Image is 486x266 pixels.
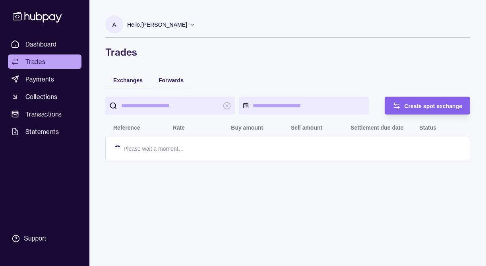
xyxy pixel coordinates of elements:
[8,107,81,121] a: Transactions
[113,124,140,131] p: Reference
[121,97,219,115] input: search
[231,124,263,131] p: Buy amount
[350,124,403,131] p: Settlement due date
[25,39,57,49] span: Dashboard
[8,230,81,247] a: Support
[25,57,45,66] span: Trades
[8,54,81,69] a: Trades
[124,144,184,153] p: Please wait a moment…
[419,124,436,131] p: Status
[25,92,57,101] span: Collections
[127,20,187,29] p: Hello, [PERSON_NAME]
[105,46,470,58] h1: Trades
[25,109,62,119] span: Transactions
[113,77,143,83] span: Exchanges
[291,124,322,131] p: Sell amount
[25,74,54,84] span: Payments
[405,103,463,109] span: Create spot exchange
[385,97,471,115] button: Create spot exchange
[25,127,59,136] span: Statements
[8,72,81,86] a: Payments
[8,124,81,139] a: Statements
[8,37,81,51] a: Dashboard
[24,234,46,243] div: Support
[159,77,184,83] span: Forwards
[173,124,185,131] p: Rate
[8,89,81,104] a: Collections
[112,20,116,29] p: A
